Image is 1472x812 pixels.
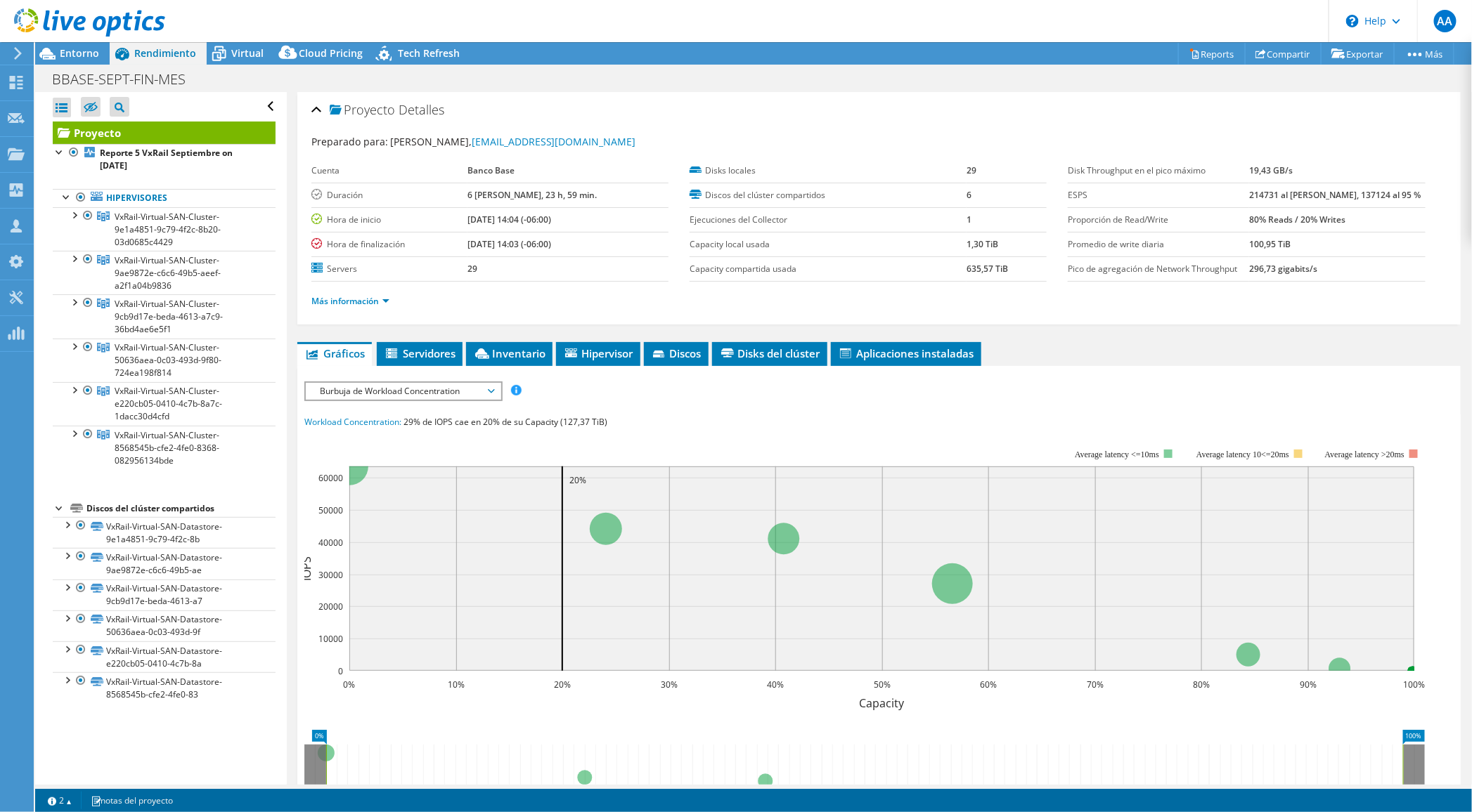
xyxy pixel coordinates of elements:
[1249,189,1421,201] b: 214731 al [PERSON_NAME], 137124 al 95 %
[311,164,467,178] label: Cuenta
[304,416,401,428] span: Workload Concentration:
[115,385,222,422] span: VxRail-Virtual-SAN-Cluster-e220cb05-0410-4c7b-8a7c-1dacc30d4cfd
[311,262,467,276] label: Servers
[472,135,636,148] a: [EMAIL_ADDRESS][DOMAIN_NAME]
[651,346,702,360] span: Discos
[311,135,388,148] label: Preparado para:
[134,46,196,60] span: Rendimiento
[53,251,276,294] a: VxRail-Virtual-SAN-Cluster-9ae9872e-c6c6-49b5-aeef-a2f1a04b9836
[1249,263,1317,275] b: 296,73 gigabits/s
[115,341,221,379] span: VxRail-Virtual-SAN-Cluster-50636aea-0c03-493d-9f80-724ea198f814
[313,383,493,400] span: Burbuja de Workload Concentration
[1068,213,1249,227] label: Proporción de Read/Write
[467,164,515,176] b: Banco Base
[1394,43,1454,65] a: Más
[1196,450,1289,459] tspan: Average latency 10<=20ms
[661,679,678,690] text: 30%
[690,213,967,227] label: Ejecuciones del Collector
[38,792,82,809] a: 2
[318,601,343,613] text: 20000
[115,254,221,292] span: VxRail-Virtual-SAN-Cluster-9ae9872e-c6c6-49b5-aeef-a2f1a04b9836
[1245,43,1322,65] a: Compartir
[53,517,276,548] a: VxRail-Virtual-SAN-Datastore-9e1a4851-9c79-4f2c-8b
[53,122,276,144] a: Proyecto
[318,472,343,484] text: 60000
[1403,679,1425,690] text: 100%
[859,695,905,711] text: Capacity
[318,633,343,645] text: 10000
[403,416,608,428] span: 29% de IOPS cae en 20% de su Capacity (127,37 TiB)
[53,339,276,382] a: VxRail-Virtual-SAN-Cluster-50636aea-0c03-493d-9f80-724ea198f814
[398,46,460,60] span: Tech Refresh
[53,672,276,703] a: VxRail-Virtual-SAN-Datastore-8568545b-cfe2-4fe0-83
[1178,43,1246,65] a: Reports
[311,188,467,202] label: Duración
[330,103,395,117] span: Proyecto
[467,189,597,201] b: 6 [PERSON_NAME], 23 h, 59 min.
[390,135,636,148] span: [PERSON_NAME],
[53,548,276,579] a: VxRail-Virtual-SAN-Datastore-9ae9872e-c6c6-49b5-ae
[53,189,276,207] a: Hipervisores
[1249,238,1291,250] b: 100,95 TiB
[53,641,276,672] a: VxRail-Virtual-SAN-Datastore-e220cb05-0410-4c7b-8a
[299,46,363,60] span: Cloud Pricing
[467,263,477,275] b: 29
[115,211,221,248] span: VxRail-Virtual-SAN-Cluster-9e1a4851-9c79-4f2c-8b20-03d0685c4429
[384,346,456,360] span: Servidores
[967,263,1008,275] b: 635,57 TiB
[311,295,389,307] a: Más información
[690,262,967,276] label: Capacity compartida usada
[569,474,586,486] text: 20%
[81,792,183,809] a: notas del proyecto
[53,294,276,338] a: VxRail-Virtual-SAN-Cluster-9cb9d17e-beda-4613-a7c9-36bd4ae6e5f1
[1087,679,1104,690] text: 70%
[53,382,276,426] a: VxRail-Virtual-SAN-Cluster-e220cb05-0410-4c7b-8a7c-1dacc30d4cfd
[719,346,820,360] span: Disks del clúster
[967,214,971,225] b: 1
[53,610,276,641] a: VxRail-Virtual-SAN-Datastore-50636aea-0c03-493d-9f
[1075,450,1159,459] tspan: Average latency <=10ms
[467,238,551,250] b: [DATE] 14:03 (-06:00)
[86,500,276,517] div: Discos del clúster compartidos
[1300,679,1317,690] text: 90%
[838,346,974,360] span: Aplicaciones instaladas
[399,101,444,118] span: Detalles
[1325,450,1405,459] text: Average latency >20ms
[311,213,467,227] label: Hora de inicio
[554,679,571,690] text: 20%
[1068,164,1249,178] label: Disk Throughput en el pico máximo
[1321,43,1395,65] a: Exportar
[1434,10,1457,32] span: AA
[343,679,355,690] text: 0%
[690,237,967,251] label: Capacity local usada
[318,504,343,516] text: 50000
[1249,164,1293,176] b: 19,43 GB/s
[1068,262,1249,276] label: Pico de agregación de Network Throughput
[53,207,276,251] a: VxRail-Virtual-SAN-Cluster-9e1a4851-9c79-4f2c-8b20-03d0685c4429
[318,569,343,581] text: 30000
[1068,188,1249,202] label: ESPS
[448,679,465,690] text: 10%
[299,556,314,581] text: IOPS
[874,679,891,690] text: 50%
[46,72,207,87] h1: BBASE-SEPT-FIN-MES
[767,679,784,690] text: 40%
[980,679,997,690] text: 60%
[338,665,343,677] text: 0
[467,214,551,225] b: [DATE] 14:04 (-06:00)
[967,238,998,250] b: 1,30 TiB
[53,426,276,469] a: VxRail-Virtual-SAN-Cluster-8568545b-cfe2-4fe0-8368-082956134bde
[53,579,276,610] a: VxRail-Virtual-SAN-Datastore-9cb9d17e-beda-4613-a7
[60,46,99,60] span: Entorno
[115,429,219,466] span: VxRail-Virtual-SAN-Cluster-8568545b-cfe2-4fe0-8368-082956134bde
[311,237,467,251] label: Hora de finalización
[967,189,971,201] b: 6
[231,46,264,60] span: Virtual
[967,164,976,176] b: 29
[1346,15,1359,27] svg: \n
[53,144,276,175] a: Reporte 5 VxRail Septiembre on [DATE]
[304,346,365,360] span: Gráficos
[115,298,223,335] span: VxRail-Virtual-SAN-Cluster-9cb9d17e-beda-4613-a7c9-36bd4ae6e5f1
[1068,237,1249,251] label: Promedio de write diaria
[1249,214,1345,225] b: 80% Reads / 20% Writes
